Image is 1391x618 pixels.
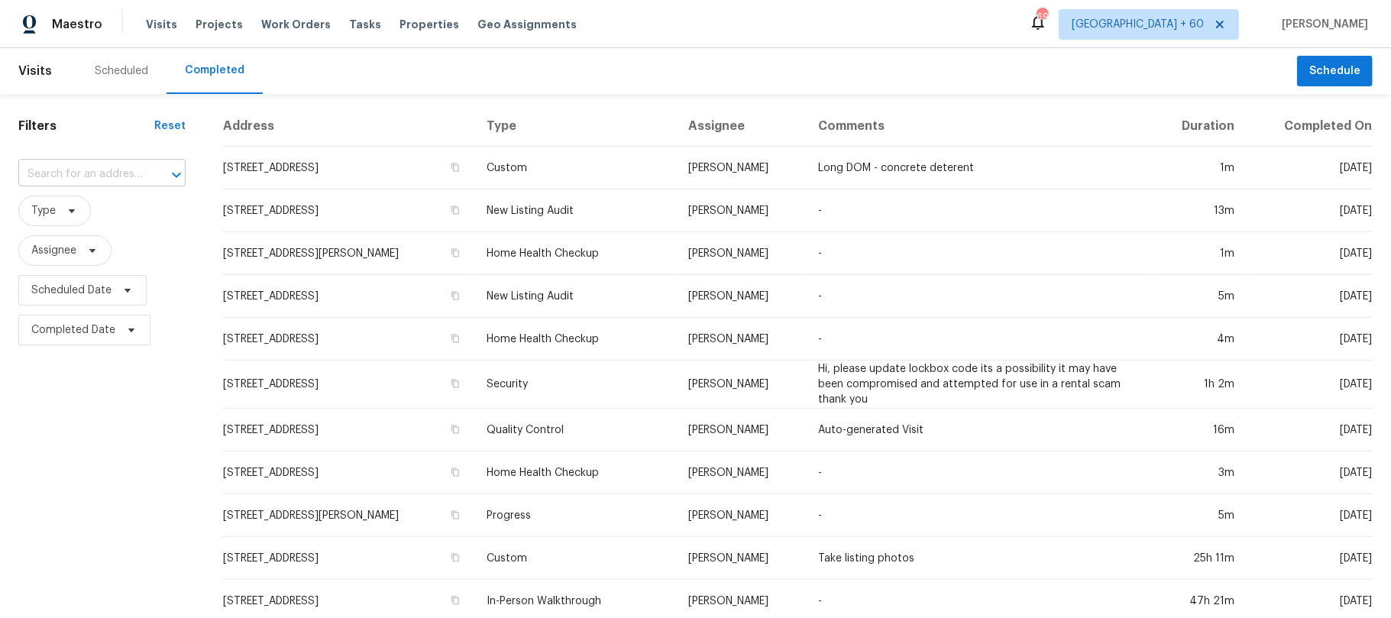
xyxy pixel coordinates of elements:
[349,19,381,30] span: Tasks
[806,318,1151,361] td: -
[806,409,1151,451] td: Auto-generated Visit
[1309,62,1360,81] span: Schedule
[1247,318,1373,361] td: [DATE]
[146,17,177,32] span: Visits
[1247,147,1373,189] td: [DATE]
[31,243,76,258] span: Assignee
[1247,361,1373,409] td: [DATE]
[261,17,331,32] span: Work Orders
[448,465,462,479] button: Copy Address
[1151,409,1247,451] td: 16m
[222,106,474,147] th: Address
[676,232,807,275] td: [PERSON_NAME]
[474,232,676,275] td: Home Health Checkup
[448,203,462,217] button: Copy Address
[1151,106,1247,147] th: Duration
[676,409,807,451] td: [PERSON_NAME]
[18,163,143,186] input: Search for an address...
[1151,189,1247,232] td: 13m
[400,17,459,32] span: Properties
[31,283,112,298] span: Scheduled Date
[1297,56,1373,87] button: Schedule
[1247,106,1373,147] th: Completed On
[1151,537,1247,580] td: 25h 11m
[448,422,462,436] button: Copy Address
[222,494,474,537] td: [STREET_ADDRESS][PERSON_NAME]
[477,17,577,32] span: Geo Assignments
[222,409,474,451] td: [STREET_ADDRESS]
[222,275,474,318] td: [STREET_ADDRESS]
[474,106,676,147] th: Type
[806,451,1151,494] td: -
[806,232,1151,275] td: -
[806,275,1151,318] td: -
[222,537,474,580] td: [STREET_ADDRESS]
[222,318,474,361] td: [STREET_ADDRESS]
[448,332,462,345] button: Copy Address
[676,106,807,147] th: Assignee
[806,494,1151,537] td: -
[1151,147,1247,189] td: 1m
[474,451,676,494] td: Home Health Checkup
[1151,361,1247,409] td: 1h 2m
[1151,451,1247,494] td: 3m
[448,377,462,390] button: Copy Address
[474,318,676,361] td: Home Health Checkup
[1037,9,1047,24] div: 698
[1247,232,1373,275] td: [DATE]
[222,361,474,409] td: [STREET_ADDRESS]
[676,189,807,232] td: [PERSON_NAME]
[1247,451,1373,494] td: [DATE]
[1151,232,1247,275] td: 1m
[676,537,807,580] td: [PERSON_NAME]
[448,289,462,303] button: Copy Address
[222,147,474,189] td: [STREET_ADDRESS]
[676,275,807,318] td: [PERSON_NAME]
[1247,494,1373,537] td: [DATE]
[448,508,462,522] button: Copy Address
[31,203,56,218] span: Type
[448,160,462,174] button: Copy Address
[1151,275,1247,318] td: 5m
[474,275,676,318] td: New Listing Audit
[676,361,807,409] td: [PERSON_NAME]
[676,318,807,361] td: [PERSON_NAME]
[806,147,1151,189] td: Long DOM - concrete deterent
[474,147,676,189] td: Custom
[1151,318,1247,361] td: 4m
[1247,409,1373,451] td: [DATE]
[196,17,243,32] span: Projects
[1247,537,1373,580] td: [DATE]
[676,451,807,494] td: [PERSON_NAME]
[18,118,154,134] h1: Filters
[1276,17,1368,32] span: [PERSON_NAME]
[1151,494,1247,537] td: 5m
[676,494,807,537] td: [PERSON_NAME]
[474,494,676,537] td: Progress
[474,361,676,409] td: Security
[222,232,474,275] td: [STREET_ADDRESS][PERSON_NAME]
[474,537,676,580] td: Custom
[448,594,462,607] button: Copy Address
[806,361,1151,409] td: Hi, please update lockbox code its a possibility it may have been compromised and attempted for u...
[1247,275,1373,318] td: [DATE]
[166,164,187,186] button: Open
[95,63,148,79] div: Scheduled
[806,106,1151,147] th: Comments
[448,551,462,565] button: Copy Address
[1247,189,1373,232] td: [DATE]
[806,537,1151,580] td: Take listing photos
[448,246,462,260] button: Copy Address
[676,147,807,189] td: [PERSON_NAME]
[185,63,244,78] div: Completed
[1072,17,1204,32] span: [GEOGRAPHIC_DATA] + 60
[154,118,186,134] div: Reset
[806,189,1151,232] td: -
[222,189,474,232] td: [STREET_ADDRESS]
[474,189,676,232] td: New Listing Audit
[18,54,52,88] span: Visits
[474,409,676,451] td: Quality Control
[52,17,102,32] span: Maestro
[31,322,115,338] span: Completed Date
[222,451,474,494] td: [STREET_ADDRESS]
